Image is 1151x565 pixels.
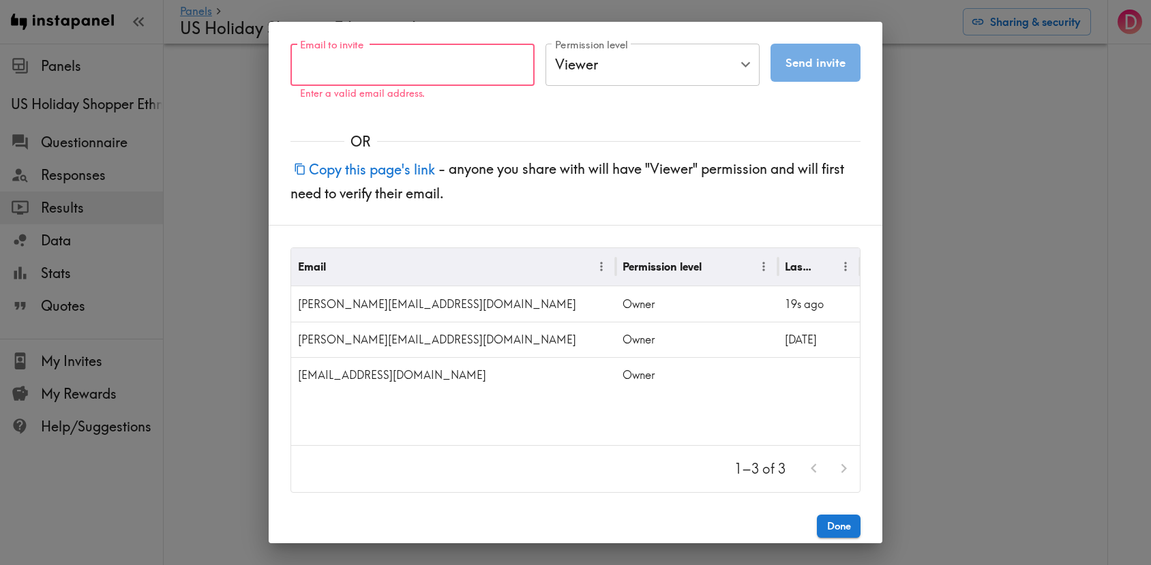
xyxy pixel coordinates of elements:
[300,88,525,100] p: Enter a valid email address.
[300,37,363,52] label: Email to invite
[291,357,616,393] div: vic@januarydigital.com
[623,260,702,273] div: Permission level
[616,322,778,357] div: Owner
[616,357,778,393] div: Owner
[291,286,616,322] div: danielle@januarydigital.com
[815,256,836,277] button: Sort
[785,333,817,346] span: [DATE]
[785,297,824,311] span: 19s ago
[269,151,882,225] div: - anyone you share with will have "Viewer" permission and will first need to verify their email.
[291,322,616,357] div: sarah@januarydigital.com
[753,256,775,277] button: Menu
[290,155,438,184] button: Copy this page's link
[785,260,813,273] div: Last Viewed
[771,44,861,82] button: Send invite
[835,256,856,277] button: Menu
[817,515,861,538] button: Done
[591,256,612,277] button: Menu
[555,37,628,52] label: Permission level
[734,459,786,478] p: 1–3 of 3
[327,256,348,277] button: Sort
[545,44,760,86] div: Viewer
[298,260,326,273] div: Email
[344,132,377,151] span: OR
[616,286,778,322] div: Owner
[703,256,724,277] button: Sort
